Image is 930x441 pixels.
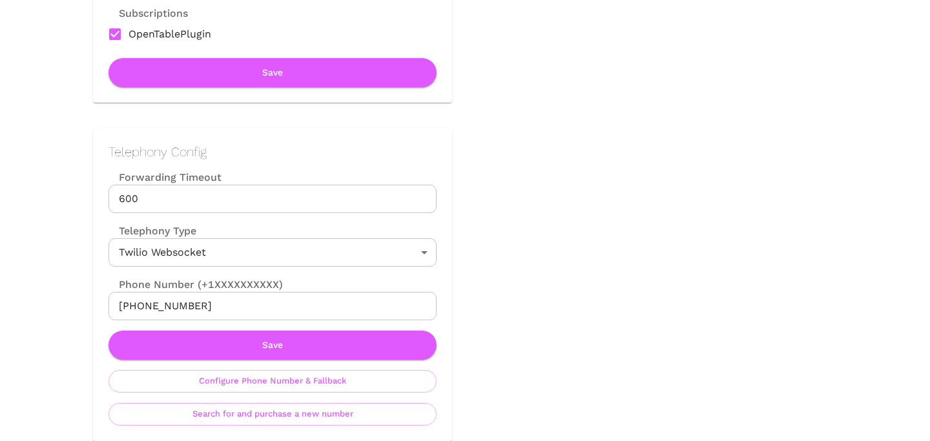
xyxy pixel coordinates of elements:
button: Configure Phone Number & Fallback [108,370,437,393]
label: Phone Number (+1XXXXXXXXXX) [108,277,437,292]
label: Forwarding Timeout [108,170,437,185]
button: Save [108,331,437,360]
button: Save [108,58,437,87]
div: Twilio Websocket [108,238,437,267]
span: OpenTablePlugin [129,26,211,42]
button: Search for and purchase a new number [108,403,437,426]
label: Telephony Type [108,223,196,238]
h2: Telephony Config [108,144,437,159]
label: Subscriptions [108,6,188,21]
